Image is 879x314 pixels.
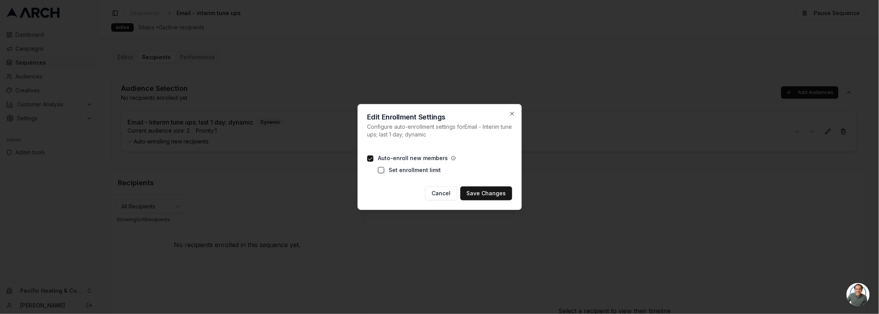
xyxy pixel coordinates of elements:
[389,166,441,174] label: Set enrollment limit
[425,186,457,200] button: Cancel
[367,114,512,121] h2: Edit Enrollment Settings
[460,186,512,200] button: Save Changes
[378,155,448,161] label: Auto-enroll new members
[367,123,512,138] p: Configure auto-enrollment settings for Email - Interim tune ups; last 1 day; dynamic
